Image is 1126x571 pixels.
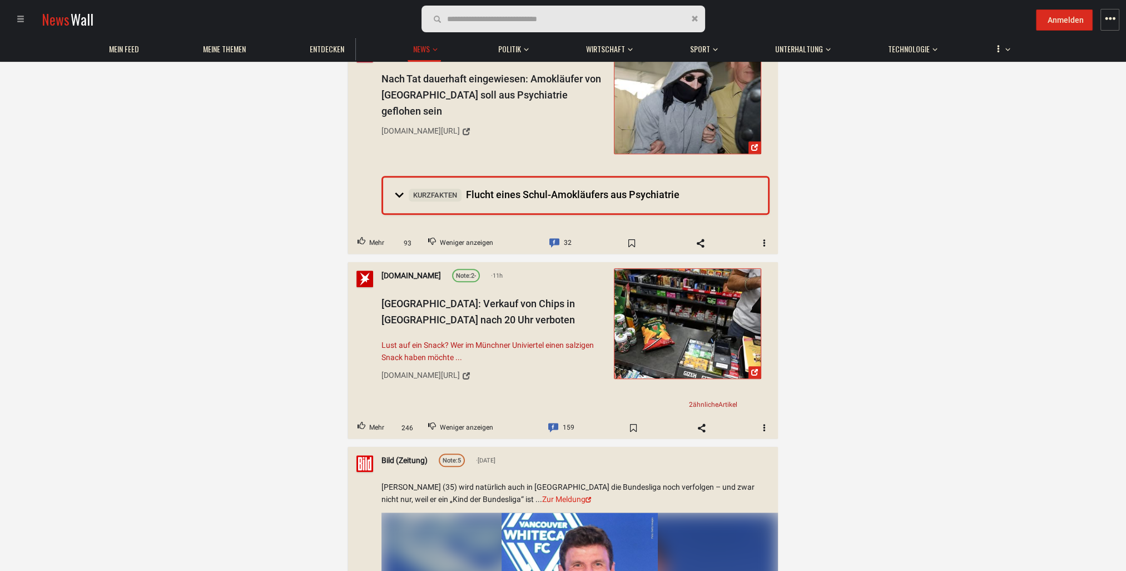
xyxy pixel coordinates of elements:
a: Nach Tat dauerhaft eingewiesen: Amokläufer von Ansbach soll aus ... [614,43,761,154]
img: Profilbild von Bild (Zeitung) [356,455,373,472]
a: NewsWall [42,9,93,29]
span: Share [684,234,717,252]
a: Comment [539,417,584,439]
a: [DOMAIN_NAME] [381,270,441,282]
img: München: Verkauf von Chips in Kiosken nach 20 Uhr verboten [614,269,761,378]
span: Technologie [888,44,930,54]
span: News [413,44,430,54]
span: Share [686,419,718,437]
button: Downvote [419,417,503,439]
span: 2 Artikel [689,401,737,408]
span: Bookmark [616,234,648,252]
a: Wirtschaft [581,38,631,60]
button: Unterhaltung [770,33,831,60]
div: [DOMAIN_NAME][URL] [381,125,460,137]
span: 93 [398,238,417,249]
span: [DATE] [476,456,495,466]
span: Mein Feed [109,44,139,54]
button: Politik [493,33,529,60]
span: 32 [564,237,572,251]
button: Downvote [419,233,503,254]
div: 5 [443,456,461,466]
button: Sport [684,33,718,60]
a: Zur Meldung [542,495,591,504]
button: Upvote [348,233,394,254]
a: München: Verkauf von Chips in Kiosken nach 20 Uhr verboten [614,268,761,379]
span: Lust auf ein Snack? Wer im Münchner Univiertel einen salzigen Snack haben möchte ... [381,339,606,364]
button: Anmelden [1036,9,1093,31]
span: Meine Themen [203,44,246,54]
img: Nach Tat dauerhaft eingewiesen: Amokläufer von Ansbach soll aus ... [614,44,761,154]
a: Note:2- [452,269,480,282]
span: [GEOGRAPHIC_DATA]: Verkauf von Chips in [GEOGRAPHIC_DATA] nach 20 Uhr verboten [381,298,575,326]
span: Unterhaltung [775,44,823,54]
span: Bookmark [617,419,649,437]
a: Note:5 [439,454,465,467]
div: [PERSON_NAME] (35) wird natürlich auch in [GEOGRAPHIC_DATA] die Bundesliga noch verfolgen – und z... [381,481,770,506]
span: Flucht eines Schul-Amokläufers aus Psychiatrie [409,189,679,200]
button: Wirtschaft [581,33,633,60]
span: Nach Tat dauerhaft eingewiesen: Amokläufer von [GEOGRAPHIC_DATA] soll aus Psychiatrie geflohen sein [381,73,601,117]
div: 2- [456,272,476,282]
span: 159 [563,421,574,435]
a: Bild (Zeitung) [381,454,428,466]
span: Note: [456,273,471,280]
span: Wall [71,9,93,29]
span: News [42,9,70,29]
a: [DOMAIN_NAME][URL] [381,122,606,141]
span: 246 [398,423,417,434]
span: Anmelden [1048,16,1084,24]
a: Comment [540,233,581,254]
span: ähnliche [693,401,718,408]
button: Technologie [882,33,937,60]
span: Sport [690,44,710,54]
button: News [408,33,441,62]
a: News [408,38,435,60]
span: Entdecken [310,44,344,54]
div: [DOMAIN_NAME][URL] [381,370,460,382]
a: [DOMAIN_NAME][URL] [381,367,606,386]
img: Profilbild von stern.de [356,270,373,287]
a: Sport [684,38,716,60]
a: Technologie [882,38,935,60]
span: Weniger anzeigen [440,237,493,251]
button: Upvote [348,417,394,439]
span: 11h [491,271,503,281]
span: Mehr [369,237,384,251]
a: Unterhaltung [770,38,829,60]
span: Mehr [369,421,384,435]
span: Weniger anzeigen [440,421,493,435]
summary: KurzfaktenFlucht eines Schul-Amokläufers aus Psychiatrie [383,178,768,214]
span: Wirtschaft [586,44,625,54]
a: Politik [493,38,527,60]
span: Politik [498,44,521,54]
span: Note: [443,457,458,465]
span: Kurzfakten [409,189,462,201]
a: 2ähnlicheArtikel [684,399,742,411]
